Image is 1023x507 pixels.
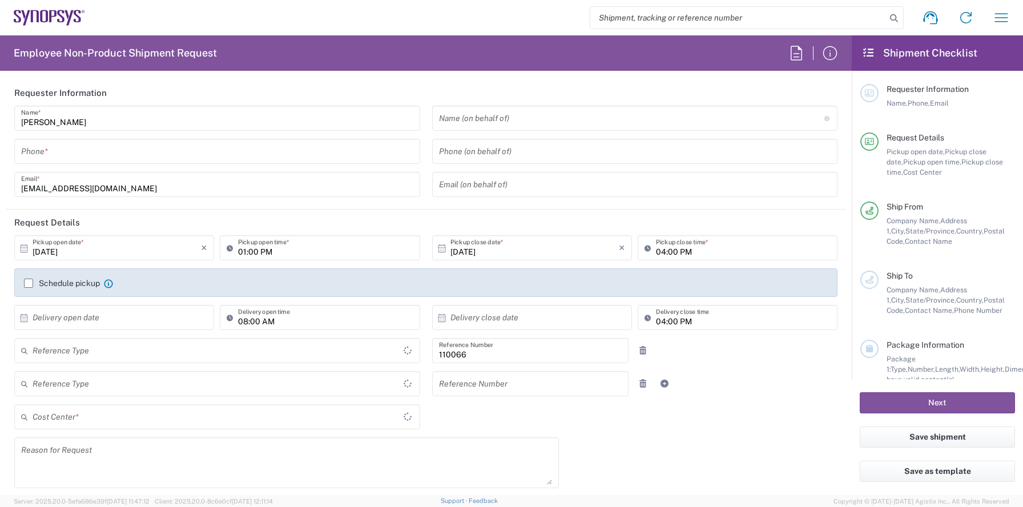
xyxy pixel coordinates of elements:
[860,426,1015,448] button: Save shipment
[887,202,923,211] span: Ship From
[887,99,908,107] span: Name,
[441,497,469,504] a: Support
[14,87,107,99] h2: Requester Information
[908,365,935,373] span: Number,
[887,147,945,156] span: Pickup open date,
[887,355,916,373] span: Package 1:
[903,158,961,166] span: Pickup open time,
[887,285,940,294] span: Company Name,
[833,496,1009,506] span: Copyright © [DATE]-[DATE] Agistix Inc., All Rights Reserved
[887,340,964,349] span: Package Information
[657,376,672,392] a: Add Reference
[14,217,80,228] h2: Request Details
[905,227,956,235] span: State/Province,
[891,227,905,235] span: City,
[956,227,984,235] span: Country,
[155,498,273,505] span: Client: 2025.20.0-8c6e0cf
[891,365,908,373] span: Type,
[887,216,940,225] span: Company Name,
[887,271,913,280] span: Ship To
[981,365,1005,373] span: Height,
[905,306,954,315] span: Contact Name,
[887,133,944,142] span: Request Details
[903,168,942,176] span: Cost Center
[891,296,905,304] span: City,
[930,99,949,107] span: Email
[469,497,498,504] a: Feedback
[887,84,969,94] span: Requester Information
[201,239,207,257] i: ×
[635,343,651,359] a: Remove Reference
[590,7,886,29] input: Shipment, tracking or reference number
[954,306,1002,315] span: Phone Number
[232,498,273,505] span: [DATE] 12:11:14
[956,296,984,304] span: Country,
[935,365,960,373] span: Length,
[905,237,952,246] span: Contact Name
[619,239,625,257] i: ×
[14,46,217,60] h2: Employee Non-Product Shipment Request
[960,365,981,373] span: Width,
[905,296,956,304] span: State/Province,
[14,498,150,505] span: Server: 2025.20.0-5efa686e39f
[908,99,930,107] span: Phone,
[862,46,977,60] h2: Shipment Checklist
[107,498,150,505] span: [DATE] 11:47:12
[860,461,1015,482] button: Save as template
[24,279,100,288] label: Schedule pickup
[860,392,1015,413] button: Next
[635,376,651,392] a: Remove Reference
